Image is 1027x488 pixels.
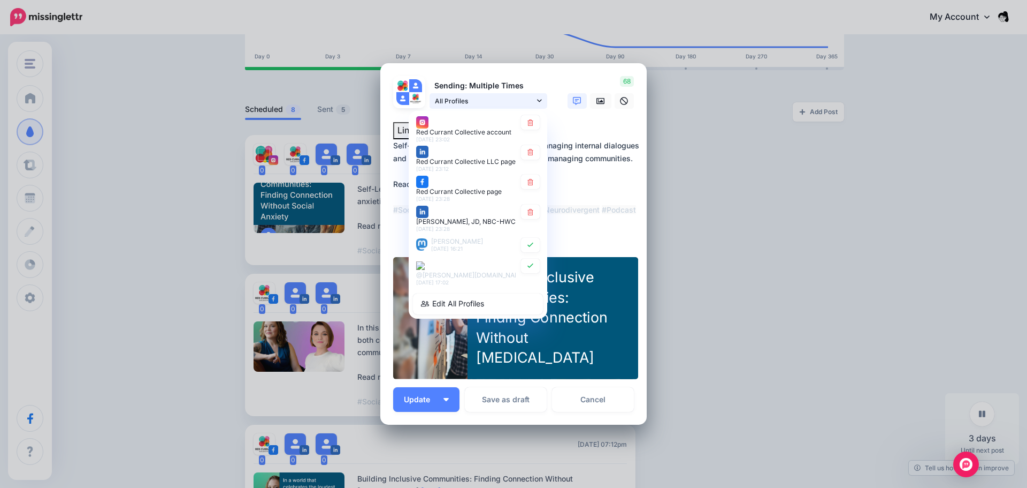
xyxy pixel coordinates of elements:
img: user_default_image.png [409,79,422,92]
span: [DATE] 16:21 [431,245,463,252]
span: All Profiles [435,95,534,107]
span: Red Currant Collective LLC page [416,157,516,166]
span: [DATE] 23:12 [416,166,449,172]
button: Save as draft [465,387,547,412]
img: bluesky-square.png [416,261,425,270]
img: linkedin-square.png [416,146,428,158]
button: Link [393,122,418,139]
img: linkedin-square.png [416,206,428,218]
span: [PERSON_NAME] [431,237,483,245]
div: Self-Leadership in Community Building: Managing internal dialogues and anxieties that arise when ... [393,139,639,216]
span: [DATE] 23:02 [416,136,450,142]
span: [DATE] 23:28 [416,226,450,232]
img: 162079404_238686777936684_4336106398136497484_n-bsa127696.jpg [396,79,409,92]
span: 68 [620,76,634,87]
span: Red Currant Collective page [416,187,502,196]
img: mastodon-square.png [416,238,427,251]
span: [DATE] 17:02 [416,279,449,286]
div: Open Intercom Messenger [953,452,979,477]
span: @[PERSON_NAME][DOMAIN_NAME] [416,271,526,279]
p: Sending: Multiple Times [430,80,547,92]
div: Building Inclusive Communities: Finding Connection Without [MEDICAL_DATA] [476,267,614,368]
span: [PERSON_NAME], JD, NBC-HWC feed [416,217,531,226]
img: 291631333_464809612316939_1702899811763182457_n-bsa127698.png [409,92,422,105]
span: Red Currant Collective account [416,128,511,136]
a: Cancel [552,387,634,412]
span: Update [404,396,438,403]
img: user_default_image.png [396,92,409,105]
button: Update [393,387,459,412]
a: All Profiles [430,93,547,109]
span: [DATE] 23:28 [416,196,450,202]
img: facebook-square.png [416,176,428,188]
img: instagram-square.png [416,116,428,129]
img: arrow-down-white.png [443,398,449,401]
a: Edit All Profiles [413,294,543,314]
